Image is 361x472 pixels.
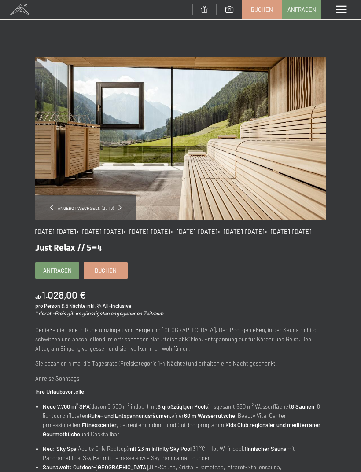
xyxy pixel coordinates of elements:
span: • [DATE]–[DATE] [124,227,170,235]
span: 5 Nächte [66,303,85,309]
span: • [DATE]–[DATE] [265,227,311,235]
strong: mit 23 m Infinity Sky Pool [128,445,192,452]
p: Genieße die Tage in Ruhe umzingelt von Bergen im [GEOGRAPHIC_DATA]. Den Pool genießen, in der Sau... [35,326,326,353]
p: Sie bezahlen 4 mal die Tagesrate (Preiskategorie 1-4 Nächte) und erhalten eine Nacht geschenkt. [35,359,326,368]
a: Anfragen [282,0,321,19]
strong: Neu: Sky Spa [43,445,77,452]
a: Anfragen [36,262,79,279]
span: Buchen [95,267,117,274]
strong: regionaler und mediterraner Gourmetküche [43,421,320,438]
a: Buchen [84,262,127,279]
p: Anreise Sonntags [35,374,326,383]
li: (Adults Only Rooftop) (31 °C), Hot Whirlpool, mit Panoramablick, Sky Bar mit Terrasse sowie Sky P... [43,444,326,463]
span: Anfragen [43,267,72,274]
span: • [DATE]–[DATE] [171,227,217,235]
strong: Kids Club [225,421,248,428]
span: Buchen [251,6,273,14]
a: Buchen [243,0,281,19]
strong: Neue 7.700 m² SPA [43,403,90,410]
span: • [DATE]–[DATE] [77,227,123,235]
span: Just Relax // 5=4 [35,242,102,253]
strong: Ihre Urlaubsvorteile [35,388,84,395]
strong: 8 Saunen [291,403,314,410]
b: 1.028,00 € [42,289,86,301]
span: ab [35,293,41,300]
img: Just Relax // 5=4 [35,57,326,220]
strong: Ruhe- und Entspannungsräumen, [88,412,171,419]
strong: 60 m Wasserrutsche [184,412,235,419]
li: (davon 5.500 m² indoor) mit (insgesamt 680 m² Wasserfläche), , 8 lichtdurchfluteten einer , Beaut... [43,402,326,439]
em: * der ab-Preis gilt im günstigsten angegebenen Zeitraum [35,310,163,316]
span: Angebot wechseln (3 / 16) [53,205,118,211]
strong: Fitnesscenter [82,421,117,428]
span: Anfragen [287,6,316,14]
span: inkl. ¾ All-Inclusive [86,303,131,309]
strong: finnischer Sauna [244,445,287,452]
strong: 6 großzügigen Pools [158,403,208,410]
span: [DATE]–[DATE] [35,227,76,235]
span: • [DATE]–[DATE] [218,227,264,235]
span: pro Person & [35,303,65,309]
strong: Saunawelt: Outdoor-[GEOGRAPHIC_DATA], [43,464,150,471]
